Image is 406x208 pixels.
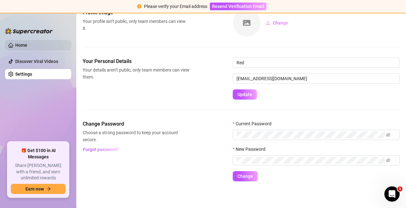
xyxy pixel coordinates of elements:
[137,4,141,9] span: exclamation-circle
[266,21,270,25] span: upload
[397,186,403,191] span: 1
[273,20,288,25] span: Change
[233,89,257,100] button: Update
[384,186,400,202] iframe: Intercom live chat
[83,120,189,128] span: Change Password
[233,171,258,181] button: Change
[83,66,189,80] span: Your details aren’t public, only team members can view them.
[15,72,32,77] a: Settings
[233,73,400,84] input: Enter new email
[237,157,385,164] input: New Password
[5,28,53,34] img: logo-BBDzfeDw.svg
[237,131,385,138] input: Current Password
[25,186,44,191] span: Earn now
[83,58,189,65] span: Your Personal Details
[386,158,390,163] span: eye-invisible
[233,58,400,68] input: Enter name
[83,18,189,32] span: Your profile isn’t public, only team members can view it.
[386,133,390,137] span: eye-invisible
[144,3,207,10] div: Please verify your Email address
[83,147,119,152] span: Forgot password?
[15,59,58,64] a: Discover Viral Videos
[210,3,266,10] button: Resend Verification Email
[46,187,51,191] span: arrow-right
[261,18,293,28] button: Change
[83,144,119,155] button: Forgot password?
[237,92,252,97] span: Update
[237,174,253,179] span: Change
[83,129,189,143] span: Choose a strong password to keep your account secure.
[11,184,65,194] button: Earn nowarrow-right
[233,120,276,127] label: Current Password
[233,146,270,153] label: New Password
[15,43,27,48] a: Home
[11,148,65,160] span: 🎁 Get $100 in AI Messages
[212,4,264,9] span: Resend Verification Email
[11,163,65,181] span: Share [PERSON_NAME] with a friend, and earn unlimited rewards
[233,9,260,37] img: square-placeholder.png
